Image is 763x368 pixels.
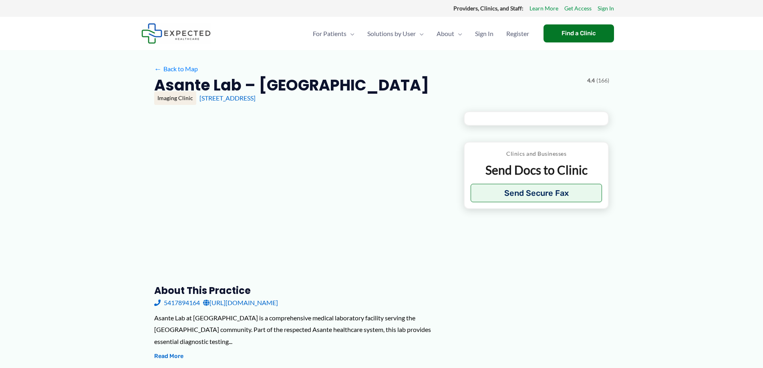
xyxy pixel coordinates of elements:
nav: Primary Site Navigation [306,20,536,48]
button: Send Secure Fax [471,184,602,202]
img: Expected Healthcare Logo - side, dark font, small [141,23,211,44]
a: For PatientsMenu Toggle [306,20,361,48]
span: Solutions by User [367,20,416,48]
div: Asante Lab at [GEOGRAPHIC_DATA] is a comprehensive medical laboratory facility serving the [GEOGR... [154,312,451,348]
h2: Asante Lab – [GEOGRAPHIC_DATA] [154,75,429,95]
h3: About this practice [154,284,451,297]
span: About [437,20,454,48]
span: (166) [596,75,609,86]
span: Sign In [475,20,493,48]
span: 4.4 [587,75,595,86]
p: Send Docs to Clinic [471,162,602,178]
a: Sign In [469,20,500,48]
button: Read More [154,352,183,361]
span: Menu Toggle [416,20,424,48]
a: Get Access [564,3,592,14]
span: Menu Toggle [454,20,462,48]
span: ← [154,65,162,72]
strong: Providers, Clinics, and Staff: [453,5,523,12]
a: 5417894164 [154,297,200,309]
span: Menu Toggle [346,20,354,48]
a: ←Back to Map [154,63,198,75]
a: Solutions by UserMenu Toggle [361,20,430,48]
a: Sign In [598,3,614,14]
a: [STREET_ADDRESS] [199,94,256,102]
a: [URL][DOMAIN_NAME] [203,297,278,309]
a: Learn More [529,3,558,14]
span: Register [506,20,529,48]
div: Imaging Clinic [154,91,196,105]
a: Find a Clinic [544,24,614,42]
a: Register [500,20,536,48]
a: AboutMenu Toggle [430,20,469,48]
span: For Patients [313,20,346,48]
p: Clinics and Businesses [471,149,602,159]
